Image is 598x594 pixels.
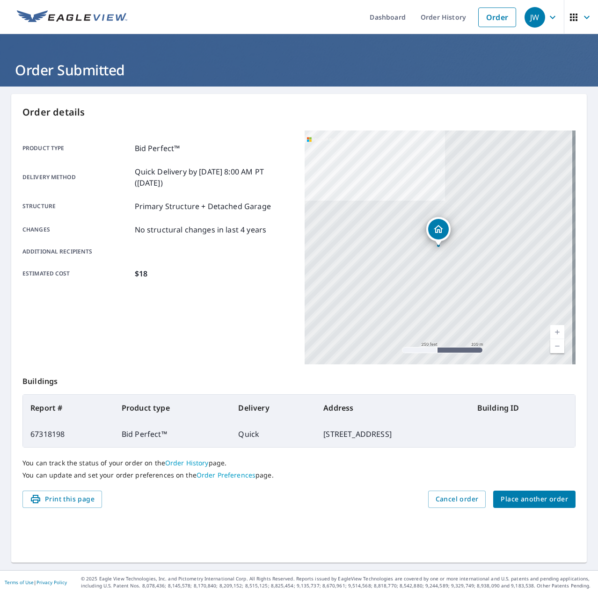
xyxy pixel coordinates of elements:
a: Terms of Use [5,579,34,586]
span: Print this page [30,493,95,505]
p: Order details [22,105,576,119]
p: No structural changes in last 4 years [135,224,267,235]
button: Print this page [22,491,102,508]
a: Privacy Policy [36,579,67,586]
button: Place another order [493,491,576,508]
p: You can update and set your order preferences on the page. [22,471,576,479]
td: 67318198 [23,421,114,447]
h1: Order Submitted [11,60,587,80]
p: Structure [22,201,131,212]
a: Current Level 17, Zoom Out [550,339,564,353]
div: JW [525,7,545,28]
th: Address [316,395,470,421]
p: Additional recipients [22,247,131,256]
th: Delivery [231,395,316,421]
p: Primary Structure + Detached Garage [135,201,271,212]
td: Bid Perfect™ [114,421,231,447]
th: Product type [114,395,231,421]
p: Delivery method [22,166,131,188]
p: Quick Delivery by [DATE] 8:00 AM PT ([DATE]) [135,166,293,188]
p: Bid Perfect™ [135,143,180,154]
td: Quick [231,421,316,447]
span: Cancel order [436,493,479,505]
p: $18 [135,268,147,279]
button: Cancel order [428,491,486,508]
a: Order History [165,458,209,467]
td: [STREET_ADDRESS] [316,421,470,447]
p: Buildings [22,364,576,394]
a: Order [478,7,516,27]
div: Dropped pin, building 1, Residential property, 668 Southland Ln Orange Park, FL 32065 [426,217,451,246]
span: Place another order [501,493,568,505]
th: Report # [23,395,114,421]
a: Current Level 17, Zoom In [550,325,564,339]
p: Changes [22,224,131,235]
a: Order Preferences [197,471,255,479]
p: Estimated cost [22,268,131,279]
p: You can track the status of your order on the page. [22,459,576,467]
img: EV Logo [17,10,127,24]
p: © 2025 Eagle View Technologies, Inc. and Pictometry International Corp. All Rights Reserved. Repo... [81,575,593,589]
p: Product type [22,143,131,154]
th: Building ID [470,395,575,421]
p: | [5,580,67,585]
